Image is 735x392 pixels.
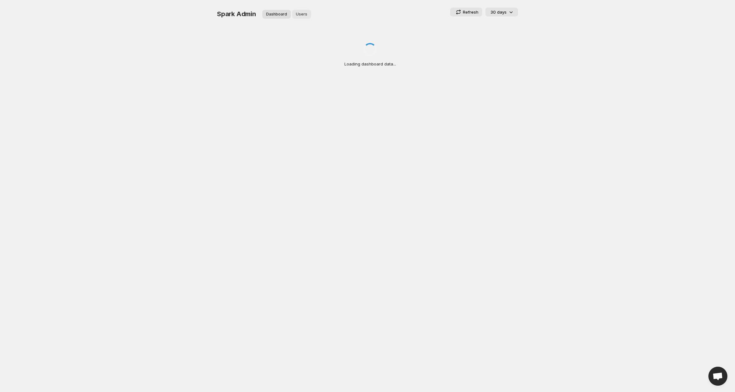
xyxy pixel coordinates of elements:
button: 30 days [485,8,518,16]
button: Dashboard overview [262,10,291,19]
span: Spark Admin [217,10,256,18]
div: Open chat [708,367,727,386]
button: Refresh [450,8,482,16]
span: Dashboard [266,12,287,17]
p: Refresh [463,9,478,15]
p: 30 days [490,9,507,15]
p: Loading dashboard data... [344,61,396,67]
button: User management [292,10,311,19]
span: Users [296,12,307,17]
